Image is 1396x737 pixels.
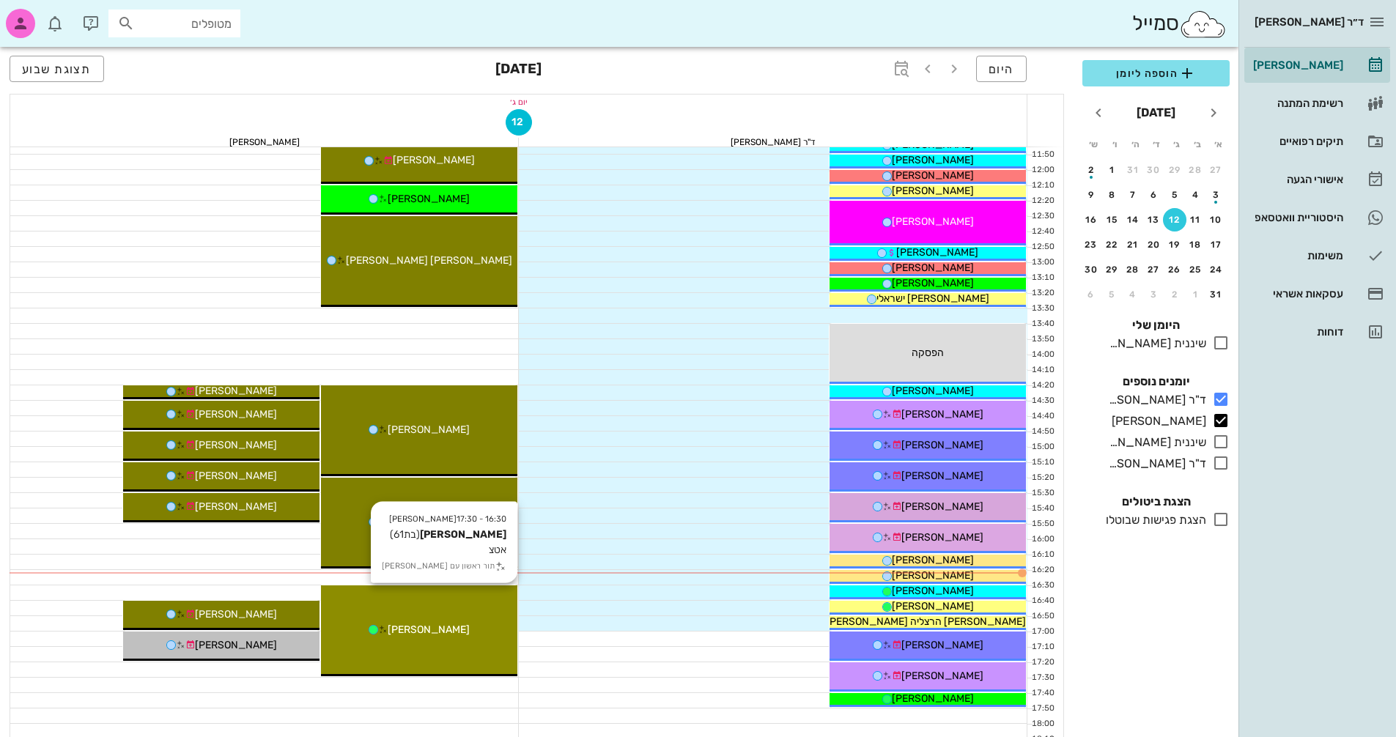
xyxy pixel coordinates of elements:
[10,138,518,147] div: [PERSON_NAME]
[1084,132,1103,157] th: ש׳
[1094,64,1218,82] span: הוספה ליומן
[1101,258,1124,281] button: 29
[876,292,989,305] span: [PERSON_NAME] ישראלי
[195,470,277,482] span: [PERSON_NAME]
[1142,283,1166,306] button: 3
[1205,289,1228,300] div: 31
[1163,264,1186,275] div: 26
[1101,158,1124,182] button: 1
[1142,233,1166,256] button: 20
[1027,656,1057,669] div: 17:20
[1205,240,1228,250] div: 17
[1142,240,1166,250] div: 20
[1101,190,1124,200] div: 8
[1101,165,1124,175] div: 1
[1184,158,1208,182] button: 28
[892,262,974,274] span: [PERSON_NAME]
[1184,183,1208,207] button: 4
[1027,333,1057,346] div: 13:50
[1244,314,1390,349] a: דוחות
[393,154,475,166] span: [PERSON_NAME]
[1121,208,1145,232] button: 14
[1205,258,1228,281] button: 24
[1106,412,1206,430] div: [PERSON_NAME]
[1184,233,1208,256] button: 18
[901,639,983,651] span: [PERSON_NAME]
[901,439,983,451] span: [PERSON_NAME]
[1101,208,1124,232] button: 15
[1079,240,1103,250] div: 23
[388,623,470,636] span: [PERSON_NAME]
[1027,441,1057,453] div: 15:00
[1255,15,1364,29] span: ד״ר [PERSON_NAME]
[1121,183,1145,207] button: 7
[1027,564,1057,577] div: 16:20
[1027,641,1057,653] div: 17:10
[1079,264,1103,275] div: 30
[1205,233,1228,256] button: 17
[1163,158,1186,182] button: 29
[1184,283,1208,306] button: 1
[1250,288,1343,300] div: עסקאות אשראי
[22,62,92,76] span: תצוגת שבוע
[1163,240,1186,250] div: 19
[1121,289,1145,300] div: 4
[1027,549,1057,561] div: 16:10
[896,246,978,259] span: [PERSON_NAME]
[1027,241,1057,253] div: 12:50
[1103,434,1206,451] div: שיננית [PERSON_NAME]
[43,12,52,21] span: תג
[519,138,1027,147] div: ד"ר [PERSON_NAME]
[901,670,983,682] span: [PERSON_NAME]
[1167,132,1186,157] th: ג׳
[1079,190,1103,200] div: 9
[1163,233,1186,256] button: 19
[1184,258,1208,281] button: 25
[1184,215,1208,225] div: 11
[388,193,470,205] span: [PERSON_NAME]
[1027,303,1057,315] div: 13:30
[1184,190,1208,200] div: 4
[1163,190,1186,200] div: 5
[1101,283,1124,306] button: 5
[10,56,104,82] button: תצוגת שבוע
[1079,208,1103,232] button: 16
[1126,132,1145,157] th: ה׳
[892,185,974,197] span: [PERSON_NAME]
[1101,183,1124,207] button: 8
[1163,183,1186,207] button: 5
[1142,183,1166,207] button: 6
[912,347,944,359] span: הפסקה
[1200,100,1227,126] button: חודש שעבר
[1101,240,1124,250] div: 22
[1027,595,1057,607] div: 16:40
[1132,8,1227,40] div: סמייל
[1027,487,1057,500] div: 15:30
[1079,289,1103,300] div: 6
[1027,272,1057,284] div: 13:10
[892,585,974,597] span: [PERSON_NAME]
[1244,48,1390,83] a: [PERSON_NAME]
[976,56,1027,82] button: היום
[1250,136,1343,147] div: תיקים רפואיים
[1121,233,1145,256] button: 21
[1101,215,1124,225] div: 15
[388,423,470,436] span: [PERSON_NAME]
[1250,326,1343,338] div: דוחות
[1121,264,1145,275] div: 28
[1082,373,1230,390] h4: יומנים נוספים
[195,385,277,397] span: [PERSON_NAME]
[892,600,974,612] span: [PERSON_NAME]
[1131,98,1181,127] button: [DATE]
[1250,212,1343,223] div: היסטוריית וואטסאפ
[1027,164,1057,177] div: 12:00
[1121,215,1145,225] div: 14
[1121,283,1145,306] button: 4
[195,608,277,621] span: [PERSON_NAME]
[1079,158,1103,182] button: 2
[1163,215,1186,225] div: 12
[1079,258,1103,281] button: 30
[1205,190,1228,200] div: 3
[1184,240,1208,250] div: 18
[1104,132,1123,157] th: ו׳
